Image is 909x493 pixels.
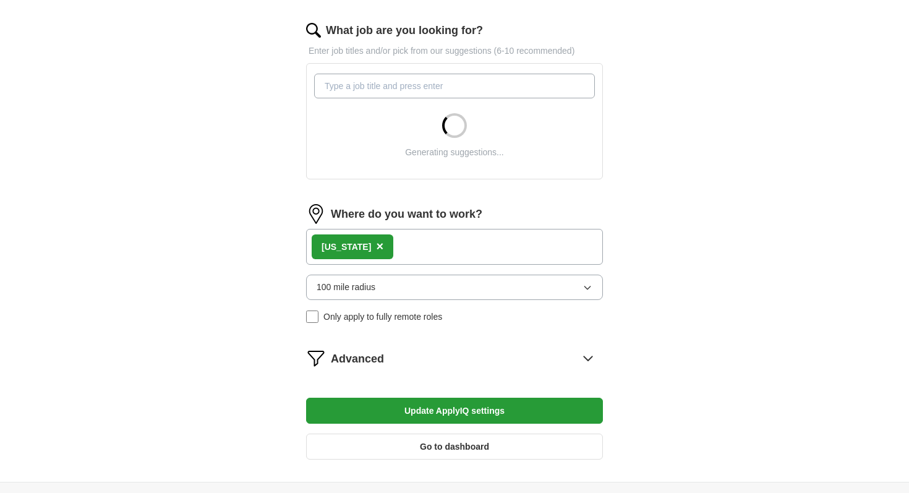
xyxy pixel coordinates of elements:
[326,22,483,40] label: What job are you looking for?
[306,348,326,368] img: filter
[306,23,321,38] img: search.png
[376,239,383,253] span: ×
[405,145,504,159] div: Generating suggestions...
[306,275,603,299] button: 100 mile radius
[306,44,603,58] p: Enter job titles and/or pick from our suggestions (6-10 recommended)
[331,205,482,223] label: Where do you want to work?
[314,74,595,98] input: Type a job title and press enter
[306,398,603,424] button: Update ApplyIQ settings
[306,434,603,460] button: Go to dashboard
[323,310,442,324] span: Only apply to fully remote roles
[322,240,371,254] div: [US_STATE]
[306,204,326,224] img: location.png
[317,280,375,294] span: 100 mile radius
[376,237,383,257] button: ×
[331,350,384,368] span: Advanced
[306,311,318,323] input: Only apply to fully remote roles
